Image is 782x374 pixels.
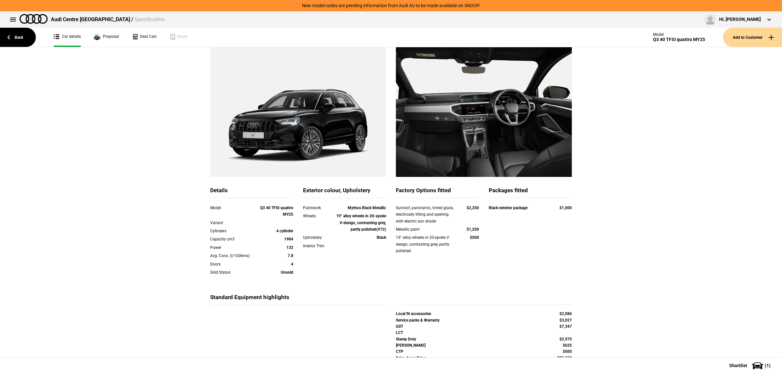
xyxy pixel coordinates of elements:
div: Upholstery [303,234,336,241]
div: Cylinders [210,228,260,234]
strong: [PERSON_NAME] [396,343,426,348]
strong: $7,347 [559,324,572,329]
strong: 1984 [284,237,293,241]
div: Interior Trim [303,243,336,249]
button: Add to Customer [723,28,782,47]
strong: Local fit accessories [396,311,431,316]
div: Audi Centre [GEOGRAPHIC_DATA] / [51,16,165,23]
button: Shortlist(1) [719,357,782,374]
div: Hi, [PERSON_NAME] [719,16,761,23]
div: Metallic paint [396,226,454,233]
strong: Q3 40 TFSI quattro MY25 [260,206,293,217]
div: Model [210,205,260,211]
div: Factory Options fitted [396,187,479,198]
strong: CTP [396,349,403,354]
div: Capacity cm3 [210,236,260,242]
strong: $2,250 [467,206,479,210]
div: Packages fitted [489,187,572,198]
span: Specification [135,16,165,22]
strong: $1,000 [559,206,572,210]
a: Deal Calc [132,28,157,47]
strong: $85,032 [557,356,572,360]
strong: Unsold [281,270,293,275]
strong: 4 [291,262,293,266]
div: Details [210,187,293,198]
div: Avg. Cons. (l/100kms) [210,252,260,259]
span: ( 1 ) [765,363,771,368]
div: Q3 40 TFSI quattro MY25 [653,37,705,42]
span: Shortlist [729,363,747,368]
strong: Black exterior package [489,206,528,210]
strong: $2,086 [559,311,572,316]
strong: Black [377,235,386,240]
div: Model [653,32,705,37]
strong: GST [396,324,403,329]
strong: 7.8 [288,253,293,258]
div: Variant [210,220,260,226]
strong: 4 cylinder [276,229,293,233]
strong: $625 [563,343,572,348]
div: Sunroof, panoramic, tinted glass, electrically tilting and opening with electric sun shade [396,205,454,224]
div: 19" alloy wheels in 20-spoke V-design, contrasting grey, partly polished [396,234,454,254]
strong: 132 [286,245,293,250]
strong: LCT [396,330,403,335]
img: audi.png [20,14,48,24]
div: Paintwork [303,205,336,211]
strong: $3,027 [559,318,572,323]
strong: Drive-Away Price [396,356,426,360]
strong: Mythos Black Metallic [348,206,386,210]
a: Car details [54,28,81,47]
strong: 19" alloy wheels in 20-spoke V-design, contrasting grey, partly polished(V72) [336,214,386,232]
strong: $1,250 [467,227,479,232]
strong: $2,975 [559,337,572,341]
div: Standard Equipment highlights [210,294,386,305]
div: Wheels [303,213,336,219]
strong: $500 [470,235,479,240]
strong: Service packs & Warranty [396,318,440,323]
div: Sold Status [210,269,260,276]
strong: Stamp Duty [396,337,416,341]
div: Doors [210,261,260,267]
div: Power [210,244,260,251]
a: Proposal [94,28,119,47]
div: Exterior colour, Upholstery [303,187,386,198]
strong: $500 [563,349,572,354]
